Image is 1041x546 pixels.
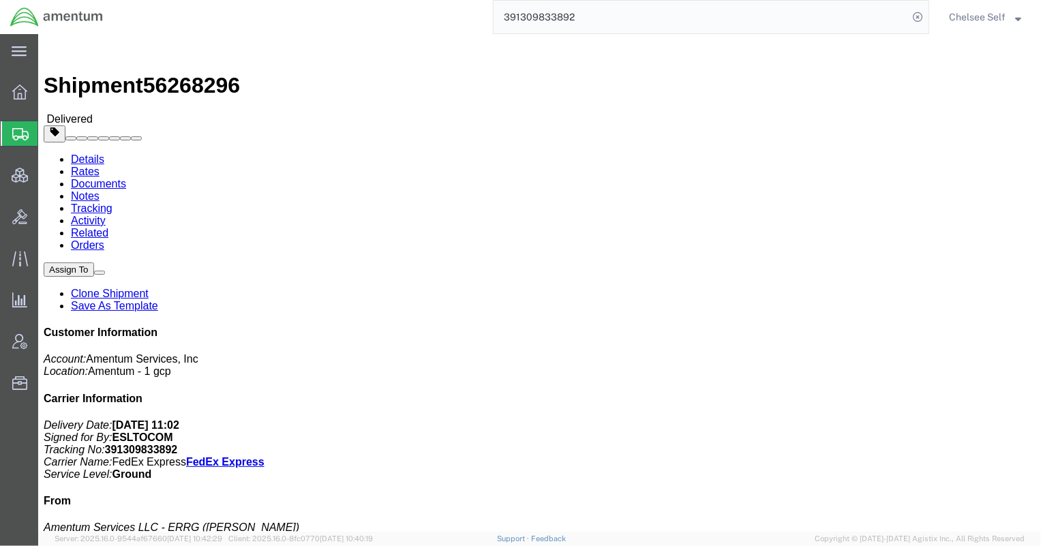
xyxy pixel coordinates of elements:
[320,534,373,543] span: [DATE] 10:40:19
[815,533,1025,545] span: Copyright © [DATE]-[DATE] Agistix Inc., All Rights Reserved
[494,1,908,33] input: Search for shipment number, reference number
[55,534,222,543] span: Server: 2025.16.0-9544af67660
[531,534,566,543] a: Feedback
[228,534,373,543] span: Client: 2025.16.0-8fc0770
[10,7,104,27] img: logo
[167,534,222,543] span: [DATE] 10:42:29
[948,9,1022,25] button: Chelsee Self
[497,534,531,543] a: Support
[38,34,1041,532] iframe: FS Legacy Container
[949,10,1006,25] span: Chelsee Self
